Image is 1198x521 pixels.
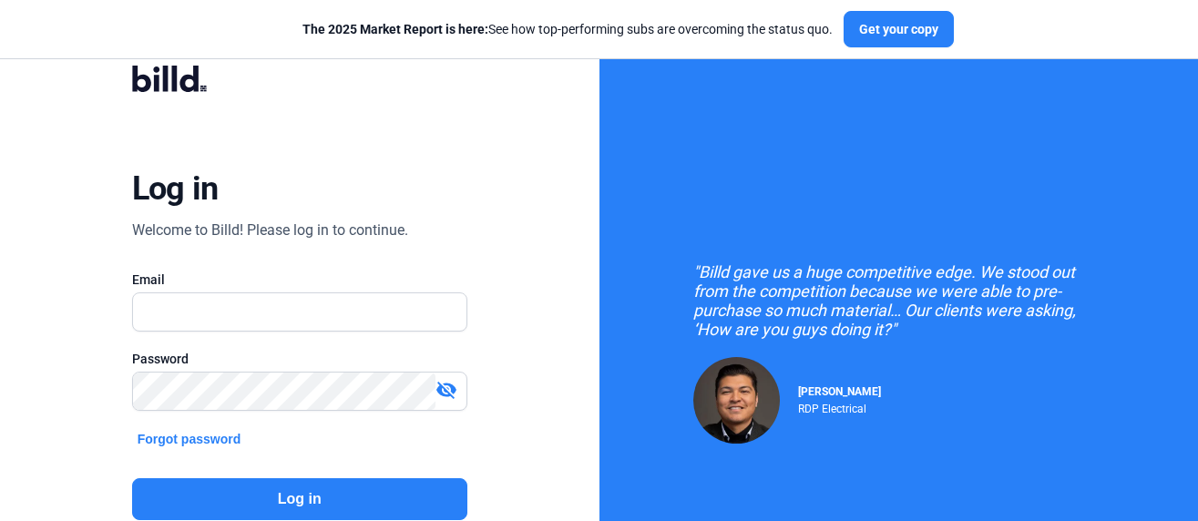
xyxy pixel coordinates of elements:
[844,11,954,47] button: Get your copy
[132,429,247,449] button: Forgot password
[132,478,467,520] button: Log in
[693,262,1103,339] div: "Billd gave us a huge competitive edge. We stood out from the competition because we were able to...
[302,20,833,38] div: See how top-performing subs are overcoming the status quo.
[302,22,488,36] span: The 2025 Market Report is here:
[132,350,467,368] div: Password
[435,379,457,401] mat-icon: visibility_off
[132,169,219,209] div: Log in
[798,398,881,415] div: RDP Electrical
[132,220,408,241] div: Welcome to Billd! Please log in to continue.
[693,357,780,444] img: Raul Pacheco
[132,271,467,289] div: Email
[798,385,881,398] span: [PERSON_NAME]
